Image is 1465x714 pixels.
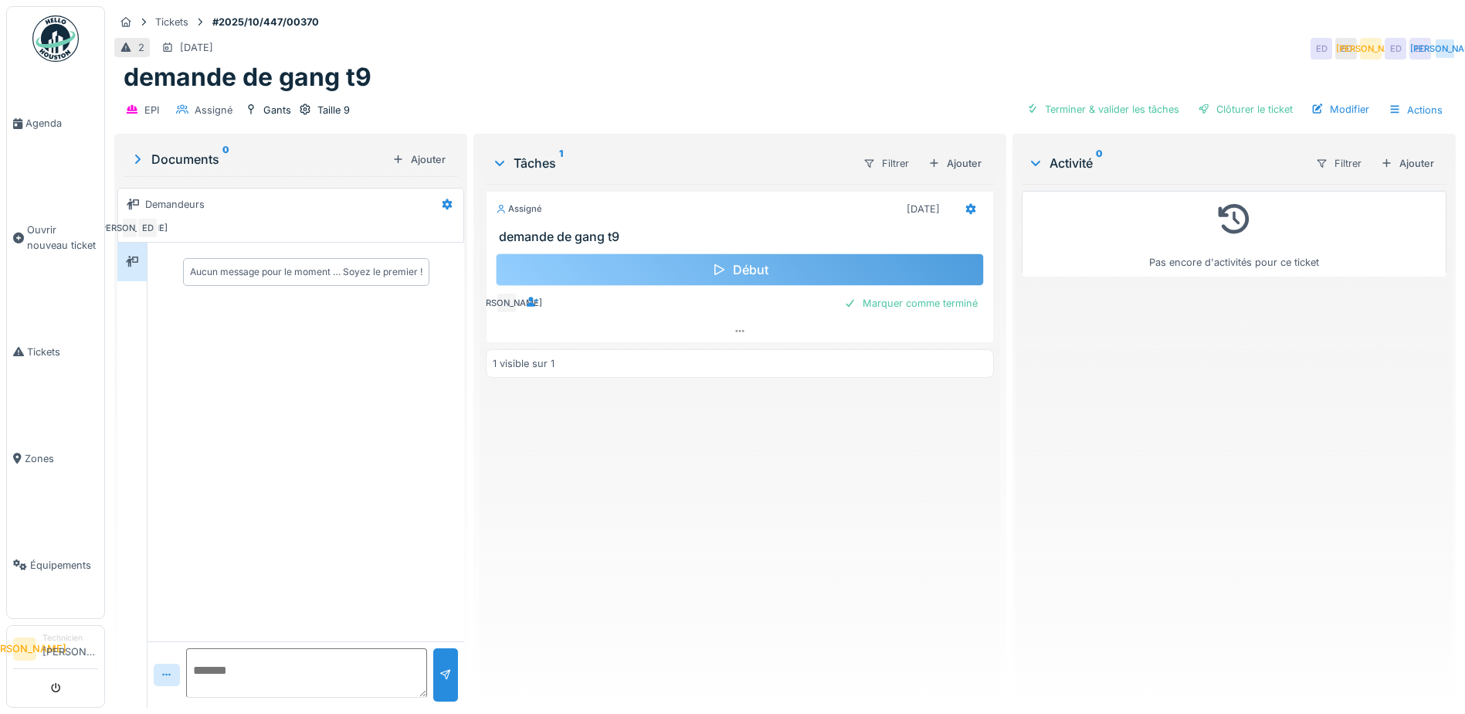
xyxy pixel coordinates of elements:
div: [PERSON_NAME] [1360,38,1382,59]
li: [PERSON_NAME] [42,632,98,665]
div: Aucun message pour le moment … Soyez le premier ! [190,265,422,279]
h3: demande de gang t9 [499,229,987,244]
span: Tickets [27,345,98,359]
span: Équipements [30,558,98,573]
div: Actions [1382,99,1450,121]
div: [PERSON_NAME] [121,217,143,239]
a: Zones [7,405,104,512]
div: Filtrer [1309,152,1368,175]
div: ED [1335,38,1357,59]
span: Ouvrir nouveau ticket [27,223,98,252]
div: EPI [144,103,159,117]
sup: 1 [559,154,563,172]
div: Clôturer le ticket [1192,99,1299,120]
div: ED [1311,38,1332,59]
div: Activité [1028,154,1303,172]
div: Tickets [155,15,188,29]
div: Assigné [496,202,542,216]
div: Assigné [195,103,232,117]
div: ED [137,217,158,239]
div: Technicien [42,632,98,644]
div: Demandeurs [145,197,205,212]
div: 2 [138,40,144,55]
div: ED [1409,38,1431,59]
a: Agenda [7,70,104,177]
div: Taille 9 [317,103,350,117]
div: Documents [130,150,386,168]
strong: #2025/10/447/00370 [206,15,325,29]
div: Tâches [492,154,850,172]
a: Ouvrir nouveau ticket [7,177,104,298]
div: Ajouter [922,153,988,174]
div: Terminer & valider les tâches [1020,99,1185,120]
a: Tickets [7,298,104,405]
a: Équipements [7,512,104,618]
sup: 0 [1096,154,1103,172]
div: Ajouter [1375,153,1440,174]
span: Agenda [25,116,98,131]
div: 1 visible sur 1 [493,356,554,371]
h1: demande de gang t9 [124,63,371,92]
div: ED [1385,38,1406,59]
div: Pas encore d'activités pour ce ticket [1032,198,1436,270]
div: [DATE] [907,202,940,216]
div: [PERSON_NAME] [496,292,517,314]
div: Début [496,253,984,286]
div: [DATE] [180,40,213,55]
div: Filtrer [856,152,916,175]
div: Ajouter [386,149,452,170]
span: Zones [25,451,98,466]
sup: 0 [222,150,229,168]
div: Marquer comme terminé [838,293,984,314]
img: Badge_color-CXgf-gQk.svg [32,15,79,62]
li: [PERSON_NAME] [13,637,36,661]
a: [PERSON_NAME] Technicien[PERSON_NAME] [13,632,98,669]
div: Gants [263,103,291,117]
div: [PERSON_NAME] [1434,38,1456,59]
div: Modifier [1305,99,1375,120]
